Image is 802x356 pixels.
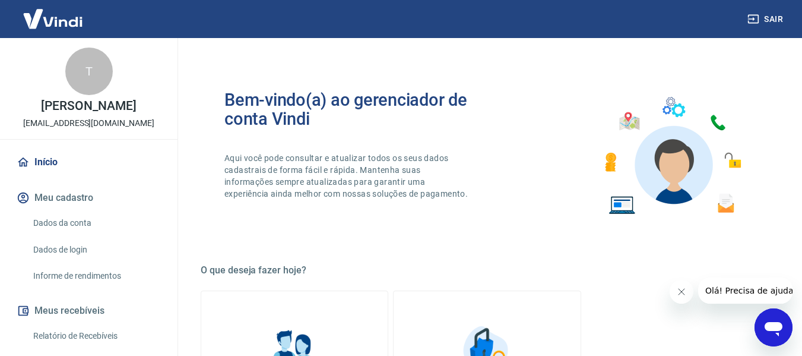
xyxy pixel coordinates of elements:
[594,90,750,222] img: Imagem de um avatar masculino com diversos icones exemplificando as funcionalidades do gerenciado...
[698,278,793,304] iframe: Mensagem da empresa
[224,90,487,128] h2: Bem-vindo(a) ao gerenciador de conta Vindi
[224,152,470,200] p: Aqui você pode consultar e atualizar todos os seus dados cadastrais de forma fácil e rápida. Mant...
[28,211,163,235] a: Dados da conta
[670,280,693,304] iframe: Fechar mensagem
[14,185,163,211] button: Meu cadastro
[23,117,154,130] p: [EMAIL_ADDRESS][DOMAIN_NAME]
[755,308,793,346] iframe: Botão para abrir a janela de mensagens
[7,8,100,18] span: Olá! Precisa de ajuda?
[28,238,163,262] a: Dados de login
[41,100,136,112] p: [PERSON_NAME]
[14,149,163,175] a: Início
[28,324,163,348] a: Relatório de Recebíveis
[14,1,91,37] img: Vindi
[14,298,163,324] button: Meus recebíveis
[65,48,113,95] div: T
[745,8,788,30] button: Sair
[28,264,163,288] a: Informe de rendimentos
[201,264,774,276] h5: O que deseja fazer hoje?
